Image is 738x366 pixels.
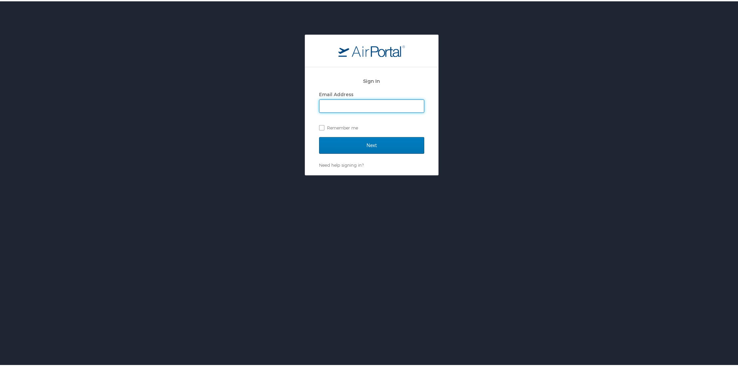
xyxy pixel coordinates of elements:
[319,136,424,152] input: Next
[338,44,405,56] img: logo
[319,76,424,84] h2: Sign In
[319,161,364,166] a: Need help signing in?
[319,90,353,96] label: Email Address
[319,121,424,131] label: Remember me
